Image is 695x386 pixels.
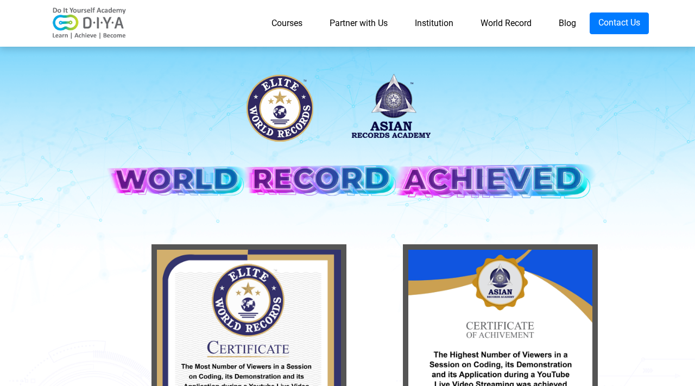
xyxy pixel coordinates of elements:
img: logo-v2.png [46,7,133,40]
a: Blog [545,12,590,34]
a: Courses [258,12,316,34]
a: Contact Us [590,12,649,34]
a: Institution [401,12,467,34]
img: banner-desk.png [98,65,597,226]
a: World Record [467,12,545,34]
a: Partner with Us [316,12,401,34]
